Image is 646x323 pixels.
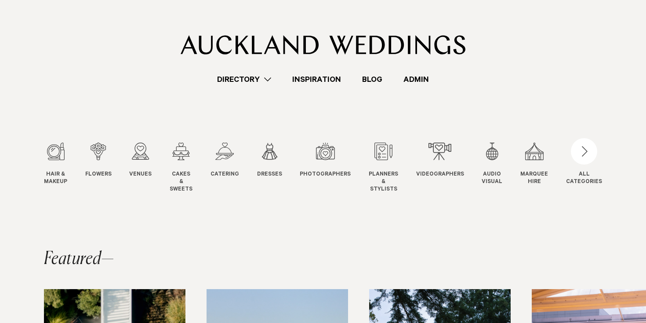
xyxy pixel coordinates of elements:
a: Inspiration [282,73,352,85]
swiper-slide: 11 / 12 [520,143,566,193]
a: Photographers [300,143,351,179]
span: Dresses [257,171,282,179]
swiper-slide: 9 / 12 [416,143,482,193]
a: Hair & Makeup [44,143,67,186]
span: Planners & Stylists [369,171,398,193]
swiper-slide: 3 / 12 [129,143,169,193]
span: Venues [129,171,152,179]
span: Videographers [416,171,464,179]
img: Auckland Weddings Logo [181,35,466,55]
a: Planners & Stylists [369,143,398,193]
a: Marquee Hire [520,143,548,186]
swiper-slide: 6 / 12 [257,143,300,193]
a: Venues [129,143,152,179]
swiper-slide: 10 / 12 [482,143,520,193]
a: Audio Visual [482,143,502,186]
swiper-slide: 1 / 12 [44,143,85,193]
a: Cakes & Sweets [170,143,192,193]
span: Marquee Hire [520,171,548,186]
swiper-slide: 2 / 12 [85,143,129,193]
a: Flowers [85,143,112,179]
swiper-slide: 8 / 12 [369,143,416,193]
div: ALL CATEGORIES [566,171,602,186]
swiper-slide: 4 / 12 [170,143,210,193]
button: ALLCATEGORIES [566,143,602,184]
span: Cakes & Sweets [170,171,192,193]
swiper-slide: 7 / 12 [300,143,368,193]
a: Dresses [257,143,282,179]
a: Admin [393,73,439,85]
swiper-slide: 5 / 12 [210,143,257,193]
span: Photographers [300,171,351,179]
a: Videographers [416,143,464,179]
h2: Featured [44,250,114,268]
a: Directory [207,73,282,85]
span: Hair & Makeup [44,171,67,186]
span: Catering [210,171,239,179]
a: Blog [352,73,393,85]
a: Catering [210,143,239,179]
span: Flowers [85,171,112,179]
span: Audio Visual [482,171,502,186]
